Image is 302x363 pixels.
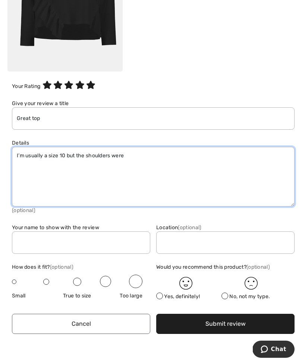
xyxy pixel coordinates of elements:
[156,231,295,254] input: Location
[12,100,69,107] label: Give your review a title
[12,231,150,254] input: Your name to show with the review
[178,224,201,231] span: (optional)
[99,292,142,300] span: Too large
[12,82,40,90] label: Your Rating
[246,264,270,270] span: (optional)
[12,207,35,214] span: (optional)
[12,224,99,231] label: Your name to show with the review
[56,292,99,300] span: True to size
[156,263,270,271] label: Would you recommend this product?
[156,224,201,231] label: Location
[12,139,29,147] label: Details
[164,293,200,300] span: Yes, definitely!
[179,277,192,290] img: Recommend
[156,314,295,334] button: Submit review
[12,107,295,130] input: Give your review a title
[12,314,150,334] button: Cancel
[245,277,257,290] img: Recommend
[253,341,295,359] iframe: Opens a widget where you can chat to one of our agents
[229,293,270,300] span: No, not my type.
[50,264,73,270] span: (optional)
[12,263,73,271] label: How does it fit?
[12,292,56,300] span: Small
